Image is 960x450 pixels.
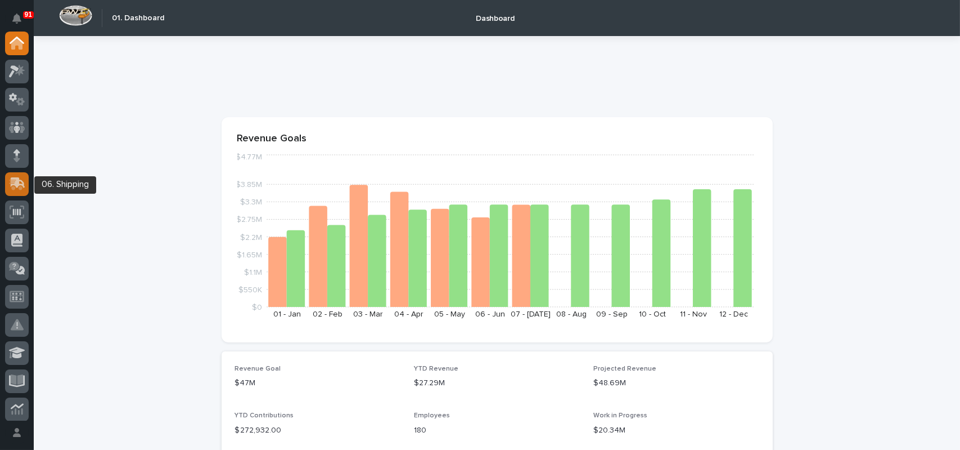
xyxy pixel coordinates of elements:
tspan: $2.75M [236,216,262,224]
text: 08 - Aug [556,310,586,318]
text: 10 - Oct [639,310,666,318]
text: 03 - Mar [353,310,383,318]
tspan: $4.77M [236,153,262,161]
text: 07 - [DATE] [511,310,551,318]
span: Employees [414,412,450,419]
span: Projected Revenue [593,366,656,372]
div: Notifications91 [14,14,29,32]
tspan: $1.1M [244,268,262,276]
tspan: $2.2M [240,233,262,241]
h2: 01. Dashboard [112,14,164,23]
p: $48.69M [593,377,759,389]
p: $20.34M [593,425,759,436]
text: 01 - Jan [273,310,300,318]
span: YTD Contributions [235,412,294,419]
text: 02 - Feb [313,310,342,318]
p: 180 [414,425,580,436]
text: 11 - Nov [679,310,706,318]
text: 09 - Sep [596,310,628,318]
text: 04 - Apr [394,310,423,318]
p: $47M [235,377,401,389]
text: 12 - Dec [719,310,748,318]
img: Workspace Logo [59,5,92,26]
p: $ 272,932.00 [235,425,401,436]
p: Revenue Goals [237,133,757,145]
p: 91 [25,11,32,19]
tspan: $3.85M [236,181,262,189]
span: YTD Revenue [414,366,458,372]
tspan: $0 [252,304,262,311]
tspan: $550K [238,286,262,293]
text: 05 - May [434,310,465,318]
text: 06 - Jun [475,310,504,318]
button: Notifications [5,7,29,30]
p: $27.29M [414,377,580,389]
tspan: $1.65M [237,251,262,259]
span: Work in Progress [593,412,647,419]
span: Revenue Goal [235,366,281,372]
tspan: $3.3M [240,198,262,206]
